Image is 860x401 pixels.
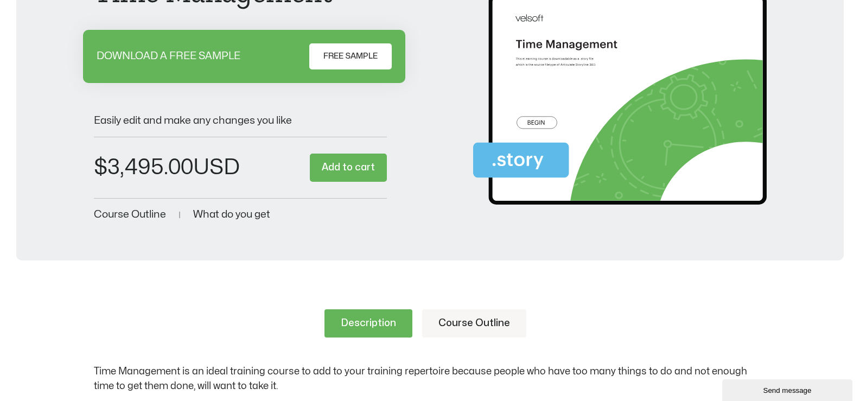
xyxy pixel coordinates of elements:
span: FREE SAMPLE [323,50,378,63]
button: Add to cart [310,154,387,182]
a: Course Outline [422,309,526,338]
p: DOWNLOAD A FREE SAMPLE [97,51,240,61]
span: $ [94,157,107,178]
a: What do you get [193,209,270,220]
a: Course Outline [94,209,166,220]
a: FREE SAMPLE [309,43,392,69]
a: Description [324,309,412,338]
bdi: 3,495.00 [94,157,193,178]
p: Easily edit and make any changes you like [94,116,387,126]
p: Time Management is an ideal training course to add to your training repertoire because people who... [94,364,767,393]
iframe: chat widget [722,377,855,401]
